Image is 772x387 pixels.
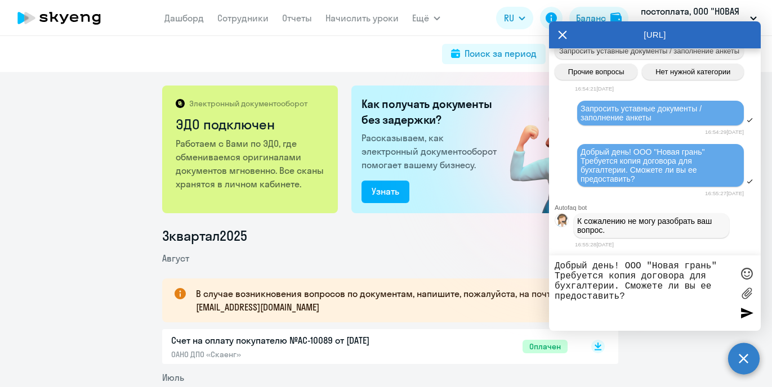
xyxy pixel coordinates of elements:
time: 16:55:28[DATE] [575,241,614,247]
span: Июль [162,372,184,383]
img: balance [610,12,622,24]
a: Сотрудники [217,12,269,24]
button: Запросить уставные документы / заполнение анкеты [555,43,744,59]
button: постоплата, ООО "НОВАЯ ГРАНЬ" [635,4,762,31]
button: RU [496,7,533,29]
p: Электронный документооборот [189,98,307,109]
textarea: Добрый день! ООО "Новая грань" Требуется копия договора для бухгалтерии. Сможете ли вы ее предост... [555,261,733,325]
span: Ещё [412,11,429,25]
label: Лимит 10 файлов [738,285,755,301]
button: Узнать [362,181,409,203]
span: Запросить уставные документы / заполнение анкеты [559,47,739,55]
span: Август [162,253,189,264]
img: connected [492,85,618,213]
h2: ЭДО подключен [176,115,326,133]
span: Нет нужной категории [655,67,730,76]
button: Поиск за период [442,44,546,64]
div: Баланс [576,11,606,25]
span: К сожалению не могу разобрать ваш вопрос. [577,217,714,235]
time: 16:54:29[DATE] [705,129,744,135]
p: ОАНО ДПО «Скаенг» [171,349,408,359]
p: Счет на оплату покупателю №AC-10089 от [DATE] [171,334,408,347]
div: Autofaq bot [555,204,761,211]
h2: Как получать документы без задержки? [362,96,501,128]
span: Запросить уставные документы / заполнение анкеты [581,104,704,122]
span: Прочие вопросы [568,67,624,76]
time: 16:55:27[DATE] [705,190,744,196]
span: RU [504,11,514,25]
p: В случае возникновения вопросов по документам, напишите, пожалуйста, на почту [EMAIL_ADDRESS][DOM... [196,287,598,314]
img: bot avatar [555,214,569,230]
div: Поиск за период [465,47,537,60]
button: Прочие вопросы [555,64,637,80]
button: Балансbalance [569,7,628,29]
a: Счет на оплату покупателю №AC-10089 от [DATE]ОАНО ДПО «Скаенг»Оплачен [171,334,568,359]
li: 3 квартал 2025 [162,227,618,245]
p: Рассказываем, как электронный документооборот помогает вашему бизнесу. [362,131,501,172]
a: Начислить уроки [325,12,399,24]
p: Работаем с Вами по ЭДО, где обмениваемся оригиналами документов мгновенно. Все сканы хранятся в л... [176,137,326,191]
time: 16:54:21[DATE] [575,85,614,92]
div: Узнать [372,184,399,198]
button: Ещё [412,7,440,29]
a: Дашборд [164,12,204,24]
a: Отчеты [282,12,312,24]
p: постоплата, ООО "НОВАЯ ГРАНЬ" [641,4,746,31]
span: Добрый день! ООО "Новая грань" Требуется копия договора для бухгалтерии. Сможете ли вы ее предост... [581,147,707,183]
span: Оплачен [523,340,568,353]
button: Нет нужной категории [642,64,744,80]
